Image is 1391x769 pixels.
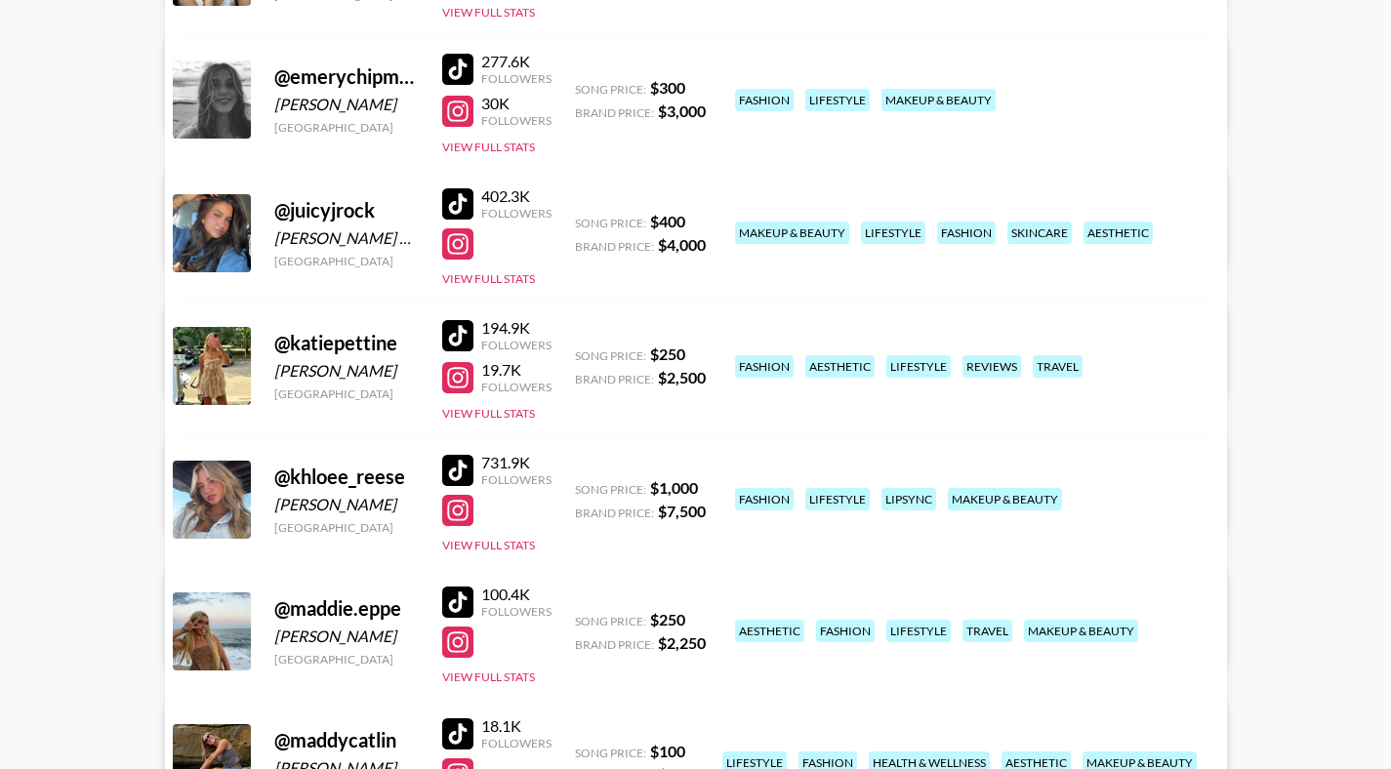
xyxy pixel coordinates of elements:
[805,89,870,111] div: lifestyle
[575,372,654,386] span: Brand Price:
[481,186,552,206] div: 402.3K
[274,465,419,489] div: @ khloee_reese
[805,488,870,510] div: lifestyle
[658,633,706,652] strong: $ 2,250
[442,669,535,684] button: View Full Stats
[274,331,419,355] div: @ katiepettine
[274,728,419,752] div: @ maddycatlin
[442,5,535,20] button: View Full Stats
[650,610,685,628] strong: $ 250
[962,355,1021,378] div: reviews
[575,239,654,254] span: Brand Price:
[481,736,552,750] div: Followers
[735,89,794,111] div: fashion
[886,355,951,378] div: lifestyle
[481,604,552,619] div: Followers
[575,82,646,97] span: Song Price:
[481,338,552,352] div: Followers
[735,222,849,244] div: makeup & beauty
[1007,222,1072,244] div: skincare
[962,620,1012,642] div: travel
[481,380,552,394] div: Followers
[1024,620,1138,642] div: makeup & beauty
[442,271,535,286] button: View Full Stats
[575,482,646,497] span: Song Price:
[274,120,419,135] div: [GEOGRAPHIC_DATA]
[575,105,654,120] span: Brand Price:
[481,71,552,86] div: Followers
[274,95,419,114] div: [PERSON_NAME]
[442,538,535,552] button: View Full Stats
[658,235,706,254] strong: $ 4,000
[881,89,996,111] div: makeup & beauty
[948,488,1062,510] div: makeup & beauty
[481,360,552,380] div: 19.7K
[481,94,552,113] div: 30K
[658,368,706,386] strong: $ 2,500
[1084,222,1153,244] div: aesthetic
[575,637,654,652] span: Brand Price:
[881,488,936,510] div: lipsync
[274,198,419,223] div: @ juicyjrock
[1033,355,1083,378] div: travel
[735,620,804,642] div: aesthetic
[735,488,794,510] div: fashion
[274,495,419,514] div: [PERSON_NAME]
[575,746,646,760] span: Song Price:
[481,585,552,604] div: 100.4K
[886,620,951,642] div: lifestyle
[274,386,419,401] div: [GEOGRAPHIC_DATA]
[735,355,794,378] div: fashion
[481,206,552,221] div: Followers
[650,478,698,497] strong: $ 1,000
[481,716,552,736] div: 18.1K
[481,472,552,487] div: Followers
[575,506,654,520] span: Brand Price:
[274,361,419,381] div: [PERSON_NAME]
[805,355,875,378] div: aesthetic
[274,520,419,535] div: [GEOGRAPHIC_DATA]
[650,742,685,760] strong: $ 100
[658,502,706,520] strong: $ 7,500
[650,78,685,97] strong: $ 300
[274,596,419,621] div: @ maddie.eppe
[650,344,685,363] strong: $ 250
[481,113,552,128] div: Followers
[274,64,419,89] div: @ emerychipman
[575,614,646,628] span: Song Price:
[937,222,996,244] div: fashion
[816,620,875,642] div: fashion
[274,228,419,248] div: [PERSON_NAME] Rock
[575,216,646,230] span: Song Price:
[442,140,535,154] button: View Full Stats
[481,453,552,472] div: 731.9K
[481,52,552,71] div: 277.6K
[575,348,646,363] span: Song Price:
[274,627,419,646] div: [PERSON_NAME]
[658,101,706,120] strong: $ 3,000
[481,318,552,338] div: 194.9K
[861,222,925,244] div: lifestyle
[650,212,685,230] strong: $ 400
[442,406,535,421] button: View Full Stats
[274,254,419,268] div: [GEOGRAPHIC_DATA]
[274,652,419,667] div: [GEOGRAPHIC_DATA]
